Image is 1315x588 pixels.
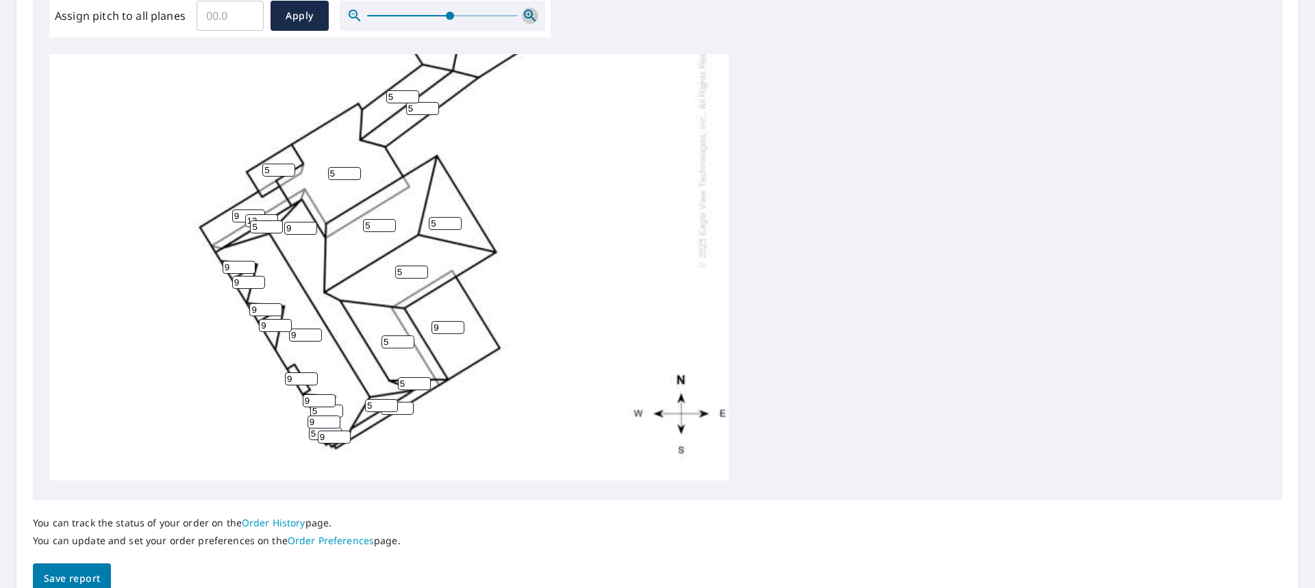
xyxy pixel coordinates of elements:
[242,516,305,529] a: Order History
[288,534,374,547] a: Order Preferences
[44,570,100,587] span: Save report
[281,8,318,25] span: Apply
[33,517,401,529] p: You can track the status of your order on the page.
[33,535,401,547] p: You can update and set your order preferences on the page.
[55,8,186,24] label: Assign pitch to all planes
[271,1,329,31] button: Apply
